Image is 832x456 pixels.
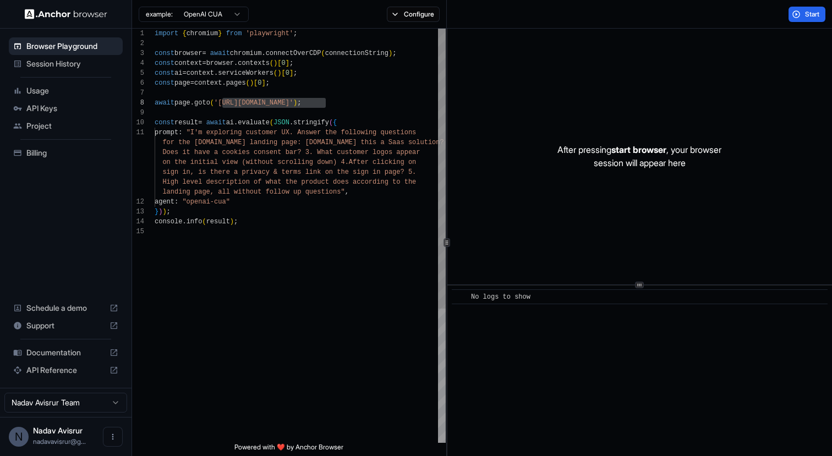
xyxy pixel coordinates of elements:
[226,79,246,87] span: pages
[281,59,285,67] span: 0
[182,218,186,226] span: .
[611,144,666,155] span: start browser
[333,119,337,127] span: {
[26,41,118,52] span: Browser Playground
[234,218,238,226] span: ;
[250,79,254,87] span: )
[9,55,123,73] div: Session History
[155,79,174,87] span: const
[329,119,333,127] span: (
[158,208,162,216] span: )
[187,129,385,136] span: "I'm exploring customer UX. Answer the following q
[226,119,234,127] span: ai
[396,139,456,146] span: as solution? 2.
[230,50,262,57] span: chromium
[187,218,202,226] span: info
[132,118,144,128] div: 10
[254,79,258,87] span: [
[190,99,194,107] span: .
[210,50,230,57] span: await
[26,120,118,131] span: Project
[167,208,171,216] span: ;
[155,198,174,206] span: agent
[26,58,118,69] span: Session History
[178,129,182,136] span: :
[26,365,105,376] span: API Reference
[266,79,270,87] span: ;
[360,168,416,176] span: gn in page? 5.
[26,320,105,331] span: Support
[155,208,158,216] span: }
[345,188,349,196] span: ,
[182,198,229,206] span: "openai-cua"
[132,48,144,58] div: 3
[155,50,174,57] span: const
[360,149,420,156] span: er logos appear
[26,103,118,114] span: API Keys
[33,437,86,446] span: nadavavisrur@gmail.com
[289,119,293,127] span: .
[162,158,360,166] span: on the initial view (without scrolling down) 4.Aft
[206,59,234,67] span: browser
[289,59,293,67] span: ;
[155,59,174,67] span: const
[202,218,206,226] span: (
[174,99,190,107] span: page
[132,68,144,78] div: 5
[132,98,144,108] div: 8
[385,129,417,136] span: uestions
[187,69,214,77] span: context
[202,59,206,67] span: =
[471,293,530,301] span: No logs to show
[162,168,360,176] span: sign in, is there a privacy & terms link on the si
[155,218,182,226] span: console
[155,69,174,77] span: const
[26,347,105,358] span: Documentation
[9,117,123,135] div: Project
[246,30,293,37] span: 'playwright'
[9,344,123,361] div: Documentation
[190,79,194,87] span: =
[270,59,273,67] span: (
[9,82,123,100] div: Usage
[162,178,360,186] span: High level description of what the product does ac
[805,10,820,19] span: Start
[388,50,392,57] span: )
[9,299,123,317] div: Schedule a demo
[132,29,144,39] div: 1
[218,69,273,77] span: serviceWorkers
[392,50,396,57] span: ;
[277,69,281,77] span: )
[132,207,144,217] div: 13
[286,69,289,77] span: 0
[132,88,144,98] div: 7
[132,78,144,88] div: 6
[387,7,440,22] button: Configure
[174,59,202,67] span: context
[277,59,281,67] span: [
[132,39,144,48] div: 2
[9,427,29,447] div: N
[162,188,344,196] span: landing page, all without follow up questions"
[266,50,321,57] span: connectOverCDP
[234,119,238,127] span: .
[155,30,178,37] span: import
[182,69,186,77] span: =
[9,37,123,55] div: Browser Playground
[198,119,202,127] span: =
[222,79,226,87] span: .
[230,218,234,226] span: )
[261,50,265,57] span: .
[25,9,107,19] img: Anchor Logo
[174,50,202,57] span: browser
[132,58,144,68] div: 4
[132,108,144,118] div: 9
[289,69,293,77] span: ]
[132,128,144,138] div: 11
[360,178,416,186] span: cording to the
[162,149,360,156] span: Does it have a cookies consent bar? 3. What custom
[234,443,343,456] span: Powered with ❤️ by Anchor Browser
[321,50,325,57] span: (
[206,119,226,127] span: await
[155,99,174,107] span: await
